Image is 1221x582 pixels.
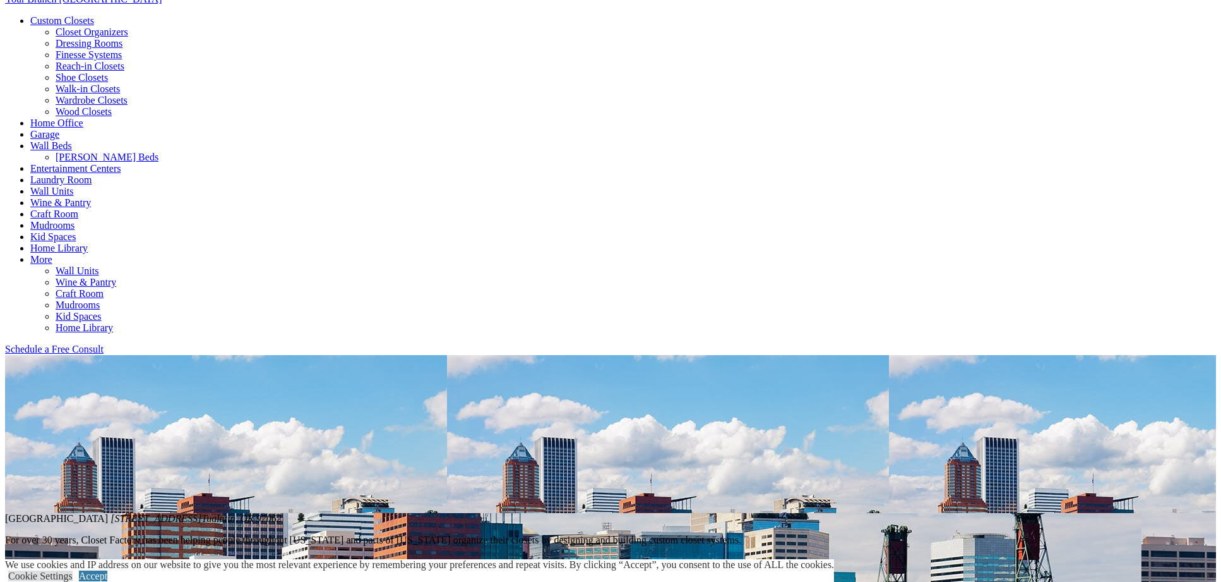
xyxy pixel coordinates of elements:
a: Finesse Systems [56,49,122,60]
a: Wardrobe Closets [56,95,128,106]
a: Cookie Settings [8,571,73,581]
a: Craft Room [56,288,104,299]
a: Mudrooms [56,300,100,310]
a: Mudrooms [30,220,74,231]
a: Reach-in Closets [56,61,124,71]
em: [STREET_ADDRESS] [110,513,282,524]
a: Dressing Rooms [56,38,122,49]
a: Wall Units [30,186,73,197]
a: Wine & Pantry [56,277,116,288]
a: Kid Spaces [30,231,76,242]
a: [PERSON_NAME] Beds [56,152,158,162]
div: We use cookies and IP address on our website to give you the most relevant experience by remember... [5,559,834,571]
a: Wall Beds [30,140,72,151]
a: Laundry Room [30,174,92,185]
a: Craft Room [30,209,78,219]
a: Schedule a Free Consult (opens a dropdown menu) [5,344,104,355]
a: Shoe Closets [56,72,108,83]
a: Kid Spaces [56,311,101,322]
a: Entertainment Centers [30,163,121,174]
a: Wall Units [56,265,98,276]
span: [GEOGRAPHIC_DATA] [5,513,108,524]
a: Wine & Pantry [30,197,91,208]
a: Walk-in Closets [56,83,120,94]
a: Home Office [30,118,83,128]
span: Tualatin, OR 97062 [201,513,282,524]
a: Wood Closets [56,106,112,117]
a: Custom Closets [30,15,94,26]
a: Home Library [30,243,88,253]
a: More menu text will display only on big screen [30,254,52,265]
a: Home Library [56,322,113,333]
p: For over 30 years, Closet Factory has been helping people throughout [US_STATE] and parts of [US_... [5,535,1216,546]
a: Garage [30,129,59,140]
a: Accept [79,571,107,581]
a: Closet Organizers [56,27,128,37]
